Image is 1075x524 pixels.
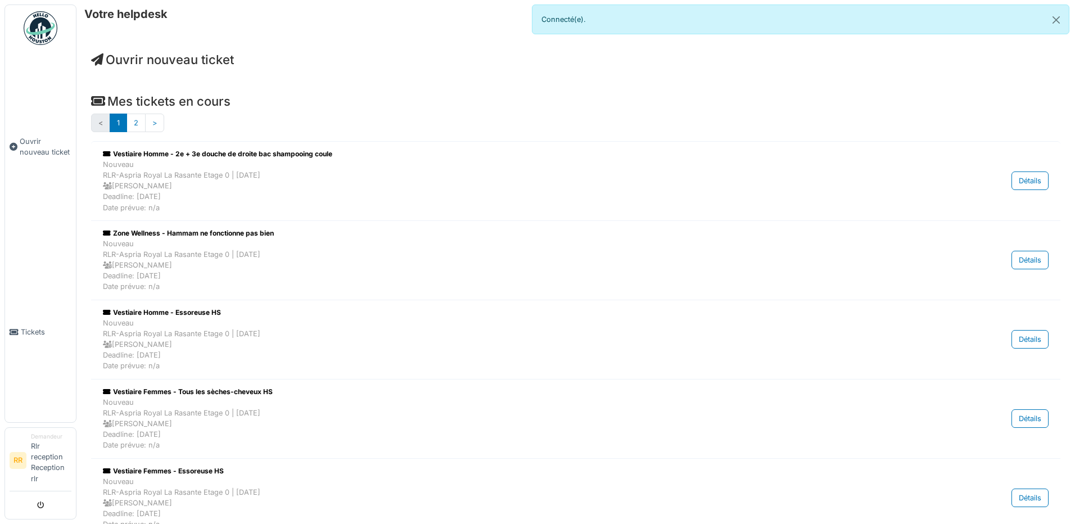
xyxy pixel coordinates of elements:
[10,432,71,491] a: RR DemandeurRlr reception Reception rlr
[100,225,1051,295] a: Zone Wellness - Hammam ne fonctionne pas bien NouveauRLR-Aspria Royal La Rasante Etage 0 | [DATE]...
[24,11,57,45] img: Badge_color-CXgf-gQk.svg
[91,94,1060,109] h4: Mes tickets en cours
[1011,251,1049,269] div: Détails
[91,52,234,67] a: Ouvrir nouveau ticket
[103,318,911,372] div: Nouveau RLR-Aspria Royal La Rasante Etage 0 | [DATE] [PERSON_NAME] Deadline: [DATE] Date prévue: n/a
[1011,409,1049,428] div: Détails
[5,242,76,422] a: Tickets
[21,327,71,337] span: Tickets
[103,397,911,451] div: Nouveau RLR-Aspria Royal La Rasante Etage 0 | [DATE] [PERSON_NAME] Deadline: [DATE] Date prévue: n/a
[1011,171,1049,190] div: Détails
[31,432,71,441] div: Demandeur
[1044,5,1069,35] button: Close
[103,228,911,238] div: Zone Wellness - Hammam ne fonctionne pas bien
[10,452,26,469] li: RR
[31,432,71,489] li: Rlr reception Reception rlr
[20,136,71,157] span: Ouvrir nouveau ticket
[103,149,911,159] div: Vestiaire Homme - 2e + 3e douche de droite bac shampooing coule
[110,114,127,132] a: 1
[5,51,76,242] a: Ouvrir nouveau ticket
[103,308,911,318] div: Vestiaire Homme - Essoreuse HS
[103,387,911,397] div: Vestiaire Femmes - Tous les sèches-cheveux HS
[100,146,1051,216] a: Vestiaire Homme - 2e + 3e douche de droite bac shampooing coule NouveauRLR-Aspria Royal La Rasant...
[100,384,1051,454] a: Vestiaire Femmes - Tous les sèches-cheveux HS NouveauRLR-Aspria Royal La Rasante Etage 0 | [DATE]...
[103,238,911,292] div: Nouveau RLR-Aspria Royal La Rasante Etage 0 | [DATE] [PERSON_NAME] Deadline: [DATE] Date prévue: n/a
[145,114,164,132] a: Suivant
[100,305,1051,374] a: Vestiaire Homme - Essoreuse HS NouveauRLR-Aspria Royal La Rasante Etage 0 | [DATE] [PERSON_NAME]D...
[84,7,168,21] h6: Votre helpdesk
[103,159,911,213] div: Nouveau RLR-Aspria Royal La Rasante Etage 0 | [DATE] [PERSON_NAME] Deadline: [DATE] Date prévue: n/a
[1011,330,1049,349] div: Détails
[91,114,1060,141] nav: Pages
[103,466,911,476] div: Vestiaire Femmes - Essoreuse HS
[1011,489,1049,507] div: Détails
[127,114,146,132] a: 2
[532,4,1069,34] div: Connecté(e).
